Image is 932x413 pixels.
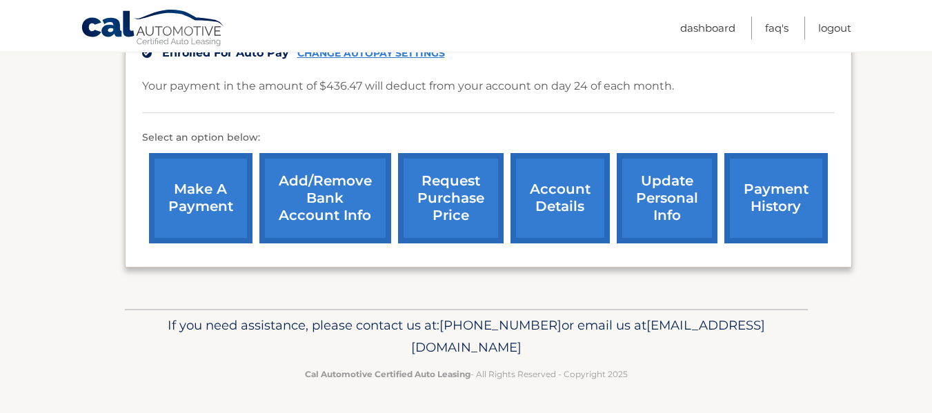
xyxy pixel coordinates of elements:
p: Your payment in the amount of $436.47 will deduct from your account on day 24 of each month. [142,77,674,96]
strong: Cal Automotive Certified Auto Leasing [305,369,470,379]
img: check.svg [142,48,152,58]
a: make a payment [149,153,252,243]
a: account details [510,153,610,243]
p: - All Rights Reserved - Copyright 2025 [134,367,799,381]
p: If you need assistance, please contact us at: or email us at [134,314,799,359]
a: CHANGE AUTOPAY SETTINGS [297,48,445,59]
a: update personal info [617,153,717,243]
span: [PHONE_NUMBER] [439,317,562,333]
a: Dashboard [680,17,735,39]
a: Logout [818,17,851,39]
span: Enrolled For Auto Pay [162,46,289,59]
a: payment history [724,153,828,243]
a: Add/Remove bank account info [259,153,391,243]
p: Select an option below: [142,130,835,146]
a: request purchase price [398,153,504,243]
a: Cal Automotive [81,9,226,49]
a: FAQ's [765,17,789,39]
